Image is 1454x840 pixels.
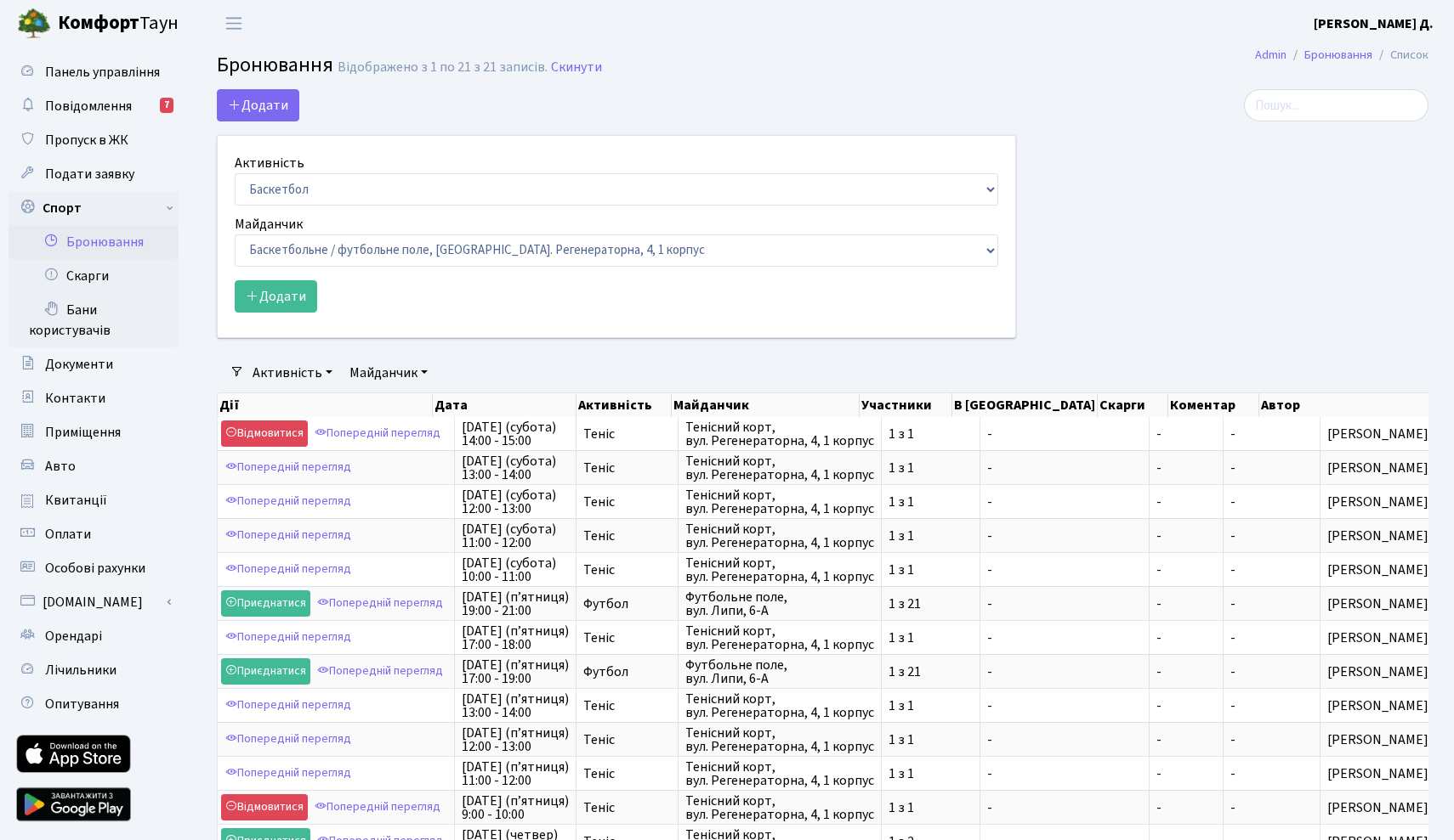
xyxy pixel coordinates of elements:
span: [DATE] (п’ятниця) 13:00 - 14:00 [462,692,569,719]
nav: breadcrumb [1230,37,1454,73]
a: Квитанції [9,483,179,517]
div: 7 [160,98,173,113]
span: - [1230,561,1235,579]
span: [PERSON_NAME] [1327,699,1428,713]
a: Повідомлення7 [9,89,179,123]
span: Лічильники [45,661,116,679]
span: [PERSON_NAME] [1327,461,1428,475]
span: - [987,563,1142,577]
span: - [1156,461,1216,475]
a: Активність [246,358,339,387]
a: Скарги [9,259,179,293]
th: В [GEOGRAPHIC_DATA] [952,393,1098,417]
a: Відмовитися [221,794,308,820]
span: Квитанції [45,491,107,510]
a: [DOMAIN_NAME] [9,585,179,619]
span: 1 з 1 [889,699,973,713]
a: Лічильники [9,653,179,687]
span: [DATE] (субота) 10:00 - 11:00 [462,556,569,583]
span: Теніс [583,461,671,475]
a: Майданчик [343,358,434,387]
a: Попередній перегляд [310,794,445,820]
a: Попередній перегляд [310,420,445,447]
th: Участники [860,393,952,417]
span: Теніс [583,801,671,815]
b: Комфорт [58,9,139,37]
span: Футбол [583,597,671,611]
span: - [987,427,1142,441]
span: 1 з 1 [889,529,973,543]
span: 1 з 21 [889,665,973,679]
span: Тенісний корт, вул. Регенераторна, 4, 1 корпус [685,794,874,821]
span: 1 з 1 [889,495,973,509]
span: - [1156,427,1216,441]
span: [PERSON_NAME] [1327,495,1428,509]
span: - [987,631,1142,645]
a: Admin [1255,46,1286,64]
span: - [987,597,1142,611]
span: - [1156,495,1216,509]
span: [PERSON_NAME] [1327,767,1428,781]
a: Відмовитися [221,420,308,447]
span: 1 з 1 [889,767,973,781]
span: 1 з 1 [889,461,973,475]
a: Особові рахунки [9,551,179,585]
a: Попередній перегляд [313,658,447,685]
span: Авто [45,457,76,476]
span: Теніс [583,529,671,543]
th: Дата [433,393,576,417]
span: Теніс [583,699,671,713]
span: Панель управління [45,63,160,82]
span: - [987,767,1142,781]
a: Панель управління [9,55,179,89]
div: Відображено з 1 по 21 з 21 записів. [338,59,548,76]
span: Тенісний корт, вул. Регенераторна, 4, 1 корпус [685,556,874,583]
span: - [1230,425,1235,443]
a: Попередній перегляд [221,760,355,786]
span: Теніс [583,767,671,781]
a: Документи [9,347,179,381]
a: Бани користувачів [9,293,179,347]
span: [DATE] (субота) 12:00 - 13:00 [462,488,569,516]
span: [DATE] (субота) 14:00 - 15:00 [462,420,569,448]
th: Активність [576,393,672,417]
span: 1 з 1 [889,733,973,747]
label: Активність [235,153,304,173]
span: Приміщення [45,423,121,442]
span: [PERSON_NAME] [1327,529,1428,543]
span: 1 з 1 [889,801,973,815]
a: Попередній перегляд [221,726,355,753]
span: [DATE] (п’ятниця) 11:00 - 12:00 [462,760,569,787]
span: Оплати [45,525,91,544]
a: Спорт [9,191,179,225]
th: Дії [218,393,433,417]
button: Переключити навігацію [213,9,255,37]
span: Теніс [583,631,671,645]
span: Тенісний корт, вул. Регенераторна, 4, 1 корпус [685,454,874,482]
span: [DATE] (п’ятниця) 9:00 - 10:00 [462,794,569,821]
span: 1 з 21 [889,597,973,611]
span: - [1230,730,1235,749]
a: Приміщення [9,415,179,449]
span: - [1230,764,1235,783]
button: Додати [217,89,299,121]
span: Документи [45,355,113,374]
span: - [987,665,1142,679]
span: - [1230,696,1235,715]
span: Тенісний корт, вул. Регенераторна, 4, 1 корпус [685,488,874,516]
span: 1 з 1 [889,427,973,441]
span: - [1156,699,1216,713]
a: Попередній перегляд [221,522,355,549]
a: Попередній перегляд [313,590,447,617]
span: - [1156,767,1216,781]
label: Майданчик [235,214,303,234]
span: [PERSON_NAME] [1327,631,1428,645]
th: Скарги [1098,393,1167,417]
span: [PERSON_NAME] [1327,665,1428,679]
span: - [1230,459,1235,477]
span: Теніс [583,427,671,441]
span: [DATE] (субота) 11:00 - 12:00 [462,522,569,550]
a: Скинути [551,59,602,76]
b: [PERSON_NAME] Д. [1314,14,1434,33]
a: Попередній перегляд [221,556,355,583]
